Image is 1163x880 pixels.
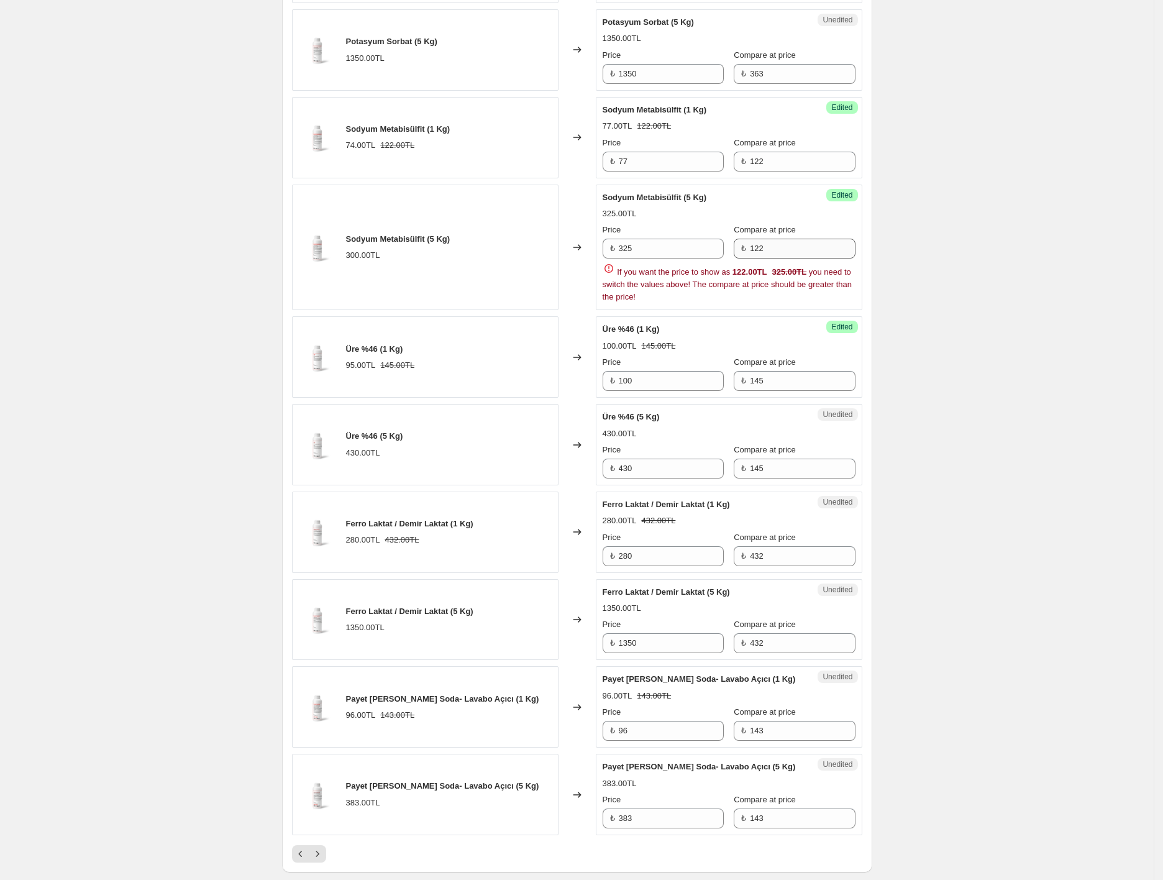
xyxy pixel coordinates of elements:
[603,587,730,597] span: Ferro Laktat / Demir Laktat (5 Kg)
[637,690,671,702] strike: 143.00TL
[831,190,852,200] span: Edited
[346,797,380,809] div: 383.00TL
[346,52,385,65] div: 1350.00TL
[741,726,746,735] span: ₺
[734,445,796,454] span: Compare at price
[292,845,326,863] nav: Pagination
[603,707,621,717] span: Price
[299,513,336,551] img: Ferro_Laktat_1kg_80x.png
[385,534,419,546] strike: 432.00TL
[346,519,473,528] span: Ferro Laktat / Demir Laktat (1 Kg)
[603,105,707,114] span: Sodyum Metabisülfit (1 Kg)
[603,120,632,132] div: 77.00TL
[734,50,796,60] span: Compare at price
[603,533,621,542] span: Price
[823,15,852,25] span: Unedited
[603,357,621,367] span: Price
[772,266,807,278] strike: 325.00TL
[641,515,675,527] strike: 432.00TL
[831,103,852,112] span: Edited
[346,37,437,46] span: Potasyum Sorbat (5 Kg)
[741,376,746,385] span: ₺
[603,340,637,352] div: 100.00TL
[299,339,336,376] img: Ure_1kg_80x.png
[346,431,403,441] span: Üre %46 (5 Kg)
[603,690,632,702] div: 96.00TL
[734,707,796,717] span: Compare at price
[603,193,707,202] span: Sodyum Metabisülfit (5 Kg)
[346,621,385,634] div: 1350.00TL
[346,534,380,546] div: 280.00TL
[603,208,637,220] div: 325.00TL
[380,139,414,152] strike: 122.00TL
[603,17,694,27] span: Potasyum Sorbat (5 Kg)
[603,324,660,334] span: Üre %46 (1 Kg)
[734,533,796,542] span: Compare at price
[346,359,376,372] div: 95.00TL
[734,620,796,629] span: Compare at price
[299,601,336,638] img: Ferro_Laktat_1kg_80x.png
[603,50,621,60] span: Price
[309,845,326,863] button: Next
[346,607,473,616] span: Ferro Laktat / Demir Laktat (5 Kg)
[299,426,336,464] img: Ure_1kg_80x.png
[823,410,852,419] span: Unedited
[610,726,615,735] span: ₺
[603,445,621,454] span: Price
[603,500,730,509] span: Ferro Laktat / Demir Laktat (1 Kg)
[741,244,746,253] span: ₺
[610,638,615,648] span: ₺
[610,376,615,385] span: ₺
[603,795,621,804] span: Price
[346,249,380,262] div: 300.00TL
[823,672,852,682] span: Unedited
[346,781,539,791] span: Payet [PERSON_NAME] Soda- Lavabo Açıcı (5 Kg)
[610,551,615,561] span: ₺
[603,225,621,234] span: Price
[823,759,852,769] span: Unedited
[603,602,641,615] div: 1350.00TL
[741,814,746,823] span: ₺
[610,814,615,823] span: ₺
[603,267,852,301] span: If you want the price to show as you need to switch the values above! The compare at price should...
[732,266,767,278] div: 122.00TL
[603,412,660,421] span: Üre %46 (5 Kg)
[610,69,615,78] span: ₺
[346,139,376,152] div: 74.00TL
[831,322,852,332] span: Edited
[741,638,746,648] span: ₺
[346,447,380,459] div: 430.00TL
[346,234,450,244] span: Sodyum Metabisülfit (5 Kg)
[823,585,852,595] span: Unedited
[292,845,309,863] button: Previous
[603,620,621,629] span: Price
[741,551,746,561] span: ₺
[734,225,796,234] span: Compare at price
[603,428,637,440] div: 430.00TL
[603,32,641,45] div: 1350.00TL
[610,157,615,166] span: ₺
[734,357,796,367] span: Compare at price
[380,359,414,372] strike: 145.00TL
[637,120,671,132] strike: 122.00TL
[346,124,450,134] span: Sodyum Metabisülfit (1 Kg)
[346,694,539,704] span: Payet [PERSON_NAME] Soda- Lavabo Açıcı (1 Kg)
[741,69,746,78] span: ₺
[603,762,796,771] span: Payet [PERSON_NAME] Soda- Lavabo Açıcı (5 Kg)
[603,777,637,790] div: 383.00TL
[734,138,796,147] span: Compare at price
[346,344,403,354] span: Üre %46 (1 Kg)
[734,795,796,804] span: Compare at price
[741,464,746,473] span: ₺
[603,515,637,527] div: 280.00TL
[741,157,746,166] span: ₺
[299,119,336,156] img: Sodyum_Metabisulfit_1kg_80x.png
[299,689,336,726] img: Payet_Kostik_1kg_80x.png
[823,497,852,507] span: Unedited
[299,776,336,814] img: Payet_Kostik_1kg_80x.png
[299,229,336,266] img: Sodyum_Metabisulfit_1kg_80x.png
[603,674,796,684] span: Payet [PERSON_NAME] Soda- Lavabo Açıcı (1 Kg)
[610,244,615,253] span: ₺
[299,31,336,68] img: Potasyum_sorbat_1kg_80x.png
[380,709,414,722] strike: 143.00TL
